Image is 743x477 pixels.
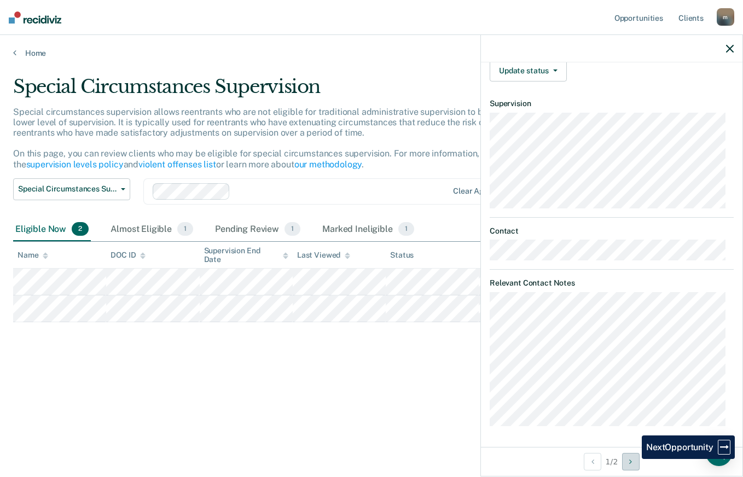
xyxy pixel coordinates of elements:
div: Status [390,251,414,260]
dt: Supervision [490,99,734,108]
div: Name [18,251,48,260]
span: 1 [285,222,300,236]
div: m [717,8,734,26]
button: Next Opportunity [622,453,640,470]
a: supervision levels policy [26,159,124,170]
div: DOC ID [111,251,146,260]
span: 2 [72,222,89,236]
a: violent offenses list [138,159,216,170]
dt: Relevant Contact Notes [490,278,734,288]
div: Pending Review [213,218,303,242]
button: Previous Opportunity [584,453,601,470]
span: 1 [177,222,193,236]
span: Special Circumstances Supervision [18,184,117,194]
div: Marked Ineligible [320,218,416,242]
a: Home [13,48,730,58]
div: Supervision End Date [204,246,288,265]
div: Eligible Now [13,218,91,242]
p: Special circumstances supervision allows reentrants who are not eligible for traditional administ... [13,107,550,170]
div: Open Intercom Messenger [706,440,732,466]
button: Update status [490,60,567,82]
span: 1 [398,222,414,236]
div: Clear agents [453,187,500,196]
div: Last Viewed [297,251,350,260]
dt: Contact [490,226,734,236]
div: Almost Eligible [108,218,195,242]
div: 1 / 2 [481,447,742,476]
div: Special Circumstances Supervision [13,75,571,107]
a: our methodology [294,159,362,170]
img: Recidiviz [9,11,61,24]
